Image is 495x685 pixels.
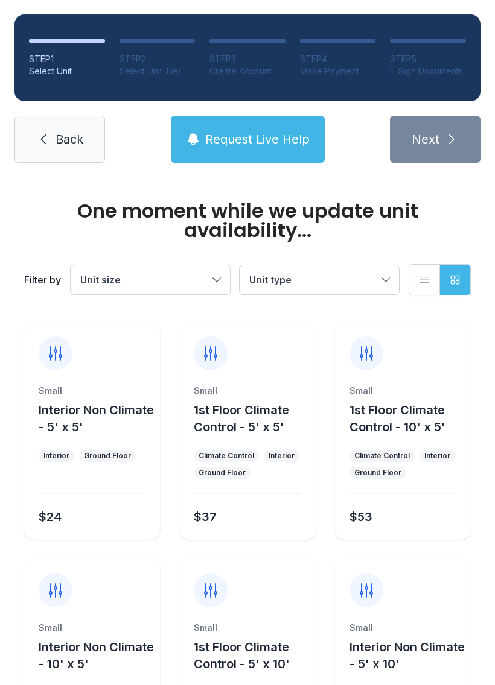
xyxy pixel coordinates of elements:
div: STEP 5 [390,53,466,65]
span: 1st Floor Climate Control - 5' x 5' [194,403,289,434]
div: Interior [269,451,295,461]
div: $37 [194,508,217,525]
button: 1st Floor Climate Control - 5' x 5' [194,402,310,435]
div: Climate Control [354,451,410,461]
div: Small [194,622,301,634]
span: Unit size [80,274,121,286]
div: Small [39,622,145,634]
div: Small [194,385,301,397]
button: Interior Non Climate - 5' x 5' [39,402,155,435]
div: $24 [39,508,62,525]
div: Interior [424,451,450,461]
div: One moment while we update unit availability... [24,201,471,240]
span: Interior Non Climate - 5' x 5' [39,403,154,434]
span: Unit type [249,274,292,286]
div: Create Account [209,65,286,77]
button: Unit size [71,265,230,294]
div: $53 [350,508,372,525]
div: Interior [43,451,69,461]
div: Small [39,385,145,397]
button: Unit type [240,265,399,294]
span: 1st Floor Climate Control - 5' x 10' [194,640,290,671]
button: Interior Non Climate - 5' x 10' [350,639,466,672]
div: Select Unit [29,65,105,77]
span: Request Live Help [205,131,310,148]
span: 1st Floor Climate Control - 10' x 5' [350,403,445,434]
button: Interior Non Climate - 10' x 5' [39,639,155,672]
div: STEP 3 [209,53,286,65]
div: Small [350,622,456,634]
div: STEP 4 [300,53,376,65]
button: 1st Floor Climate Control - 10' x 5' [350,402,466,435]
div: Small [350,385,456,397]
button: 1st Floor Climate Control - 5' x 10' [194,639,310,672]
span: Interior Non Climate - 5' x 10' [350,640,465,671]
div: STEP 2 [120,53,196,65]
div: E-Sign Documents [390,65,466,77]
div: Ground Floor [84,451,131,461]
div: STEP 1 [29,53,105,65]
span: Next [412,131,439,148]
span: Interior Non Climate - 10' x 5' [39,640,154,671]
div: Ground Floor [354,468,401,478]
div: Make Payment [300,65,376,77]
div: Select Unit Tier [120,65,196,77]
div: Climate Control [199,451,254,461]
span: Back [56,131,83,148]
div: Ground Floor [199,468,246,478]
div: Filter by [24,273,61,287]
